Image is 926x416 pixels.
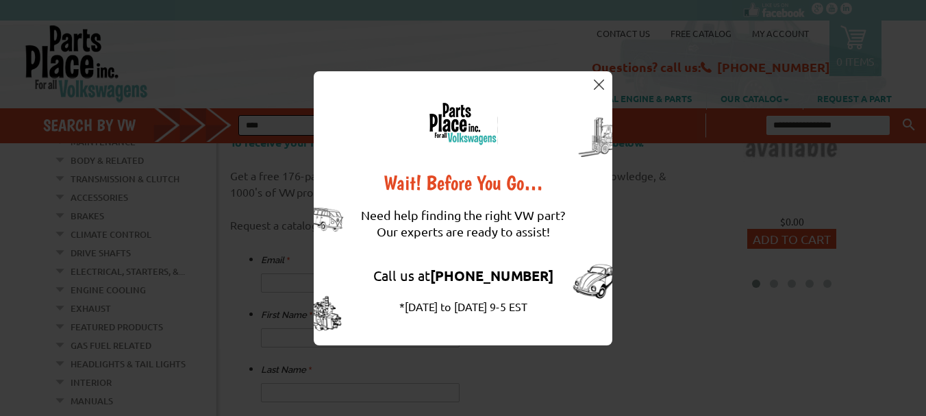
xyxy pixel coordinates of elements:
div: Need help finding the right VW part? Our experts are ready to assist! [361,193,565,254]
div: *[DATE] to [DATE] 9-5 EST [361,298,565,315]
div: Wait! Before You Go… [361,173,565,193]
img: close [594,79,604,90]
img: logo [428,102,498,145]
a: Call us at[PHONE_NUMBER] [373,267,553,284]
strong: [PHONE_NUMBER] [430,267,553,284]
